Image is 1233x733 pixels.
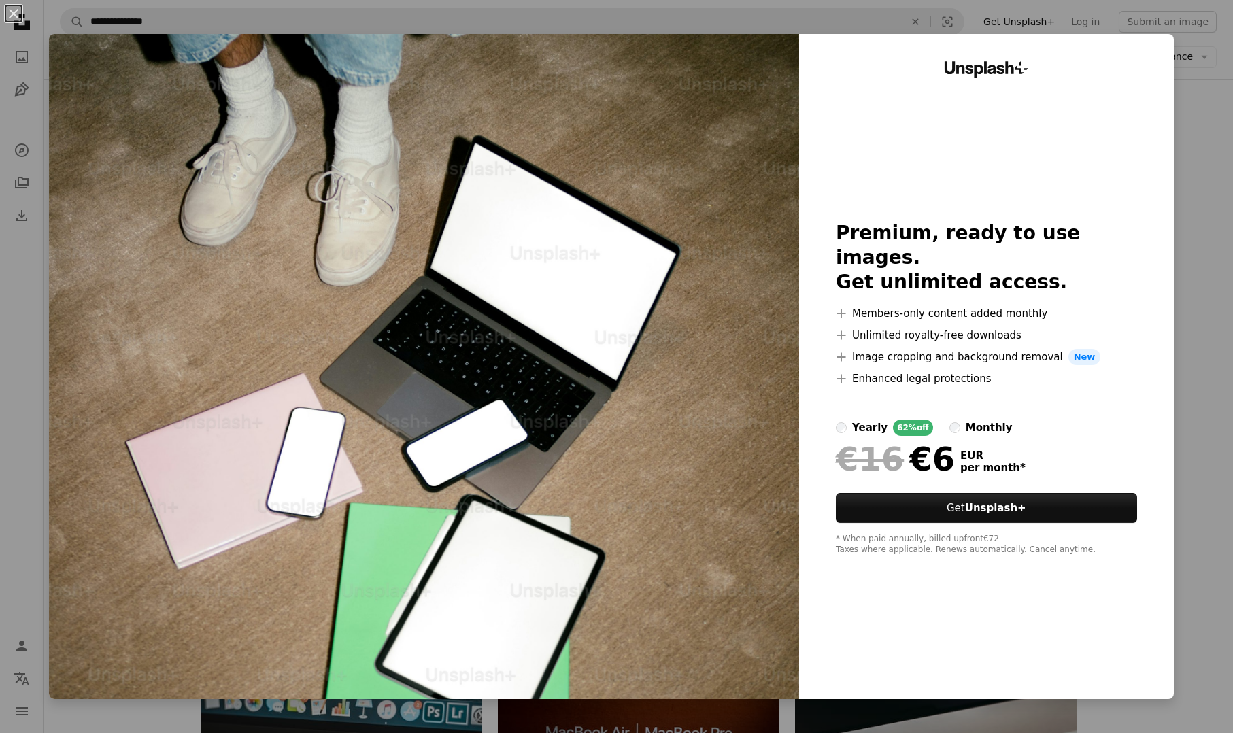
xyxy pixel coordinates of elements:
div: monthly [966,420,1013,436]
div: 62% off [893,420,933,436]
button: GetUnsplash+ [836,493,1137,523]
span: EUR [960,449,1026,462]
h2: Premium, ready to use images. Get unlimited access. [836,221,1137,294]
div: €6 [836,441,955,477]
div: yearly [852,420,888,436]
li: Members-only content added monthly [836,305,1137,322]
div: * When paid annually, billed upfront €72 Taxes where applicable. Renews automatically. Cancel any... [836,534,1137,556]
li: Enhanced legal protections [836,371,1137,387]
input: yearly62%off [836,422,847,433]
span: per month * [960,462,1026,474]
strong: Unsplash+ [965,502,1026,514]
input: monthly [949,422,960,433]
li: Image cropping and background removal [836,349,1137,365]
li: Unlimited royalty-free downloads [836,327,1137,343]
span: New [1068,349,1101,365]
span: €16 [836,441,904,477]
